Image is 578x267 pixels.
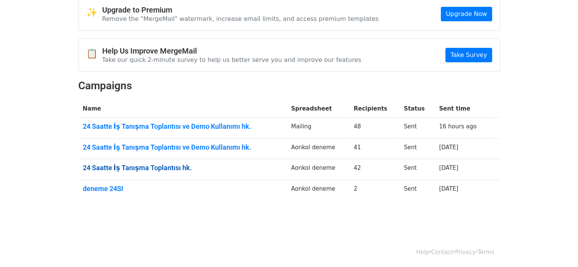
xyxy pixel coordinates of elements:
p: Take our quick 2-minute survey to help us better serve you and improve our features [102,56,361,64]
td: 42 [349,159,399,180]
th: Sent time [434,100,489,118]
h4: Upgrade to Premium [102,5,379,14]
td: 48 [349,118,399,139]
th: Status [399,100,435,118]
td: Sent [399,159,435,180]
h4: Help Us Improve MergeMail [102,46,361,55]
td: Aonkol deneme [287,180,349,200]
a: Take Survey [445,48,492,62]
td: 41 [349,138,399,159]
a: 24 Saatte İş Tanışma Toplantısı ve Demo Kullanımı hk. [83,122,282,131]
a: Contact [431,249,453,256]
h2: Campaigns [78,79,500,92]
a: 24 Saatte İş Tanışma Toplantısı hk. [83,164,282,172]
a: Privacy [455,249,475,256]
a: Upgrade Now [441,7,492,21]
td: Aonkol deneme [287,159,349,180]
th: Name [78,100,287,118]
a: [DATE] [439,164,458,171]
a: [DATE] [439,144,458,151]
a: Help [416,249,429,256]
th: Recipients [349,100,399,118]
a: deneme 24SI [83,185,282,193]
span: ✨ [86,7,102,18]
td: Sent [399,118,435,139]
iframe: Chat Widget [540,231,578,267]
span: 📋 [86,48,102,59]
th: Spreadsheet [287,100,349,118]
td: Aonkol deneme [287,138,349,159]
div: Sohbet Aracı [540,231,578,267]
a: Terms [477,249,494,256]
a: [DATE] [439,185,458,192]
a: 24 Saatte İş Tanışma Toplantısı ve Demo Kullanımı hk. [83,143,282,152]
td: Mailing [287,118,349,139]
p: Remove the "MergeMail" watermark, increase email limits, and access premium templates [102,15,379,23]
td: Sent [399,180,435,200]
a: 16 hours ago [439,123,477,130]
td: Sent [399,138,435,159]
td: 2 [349,180,399,200]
